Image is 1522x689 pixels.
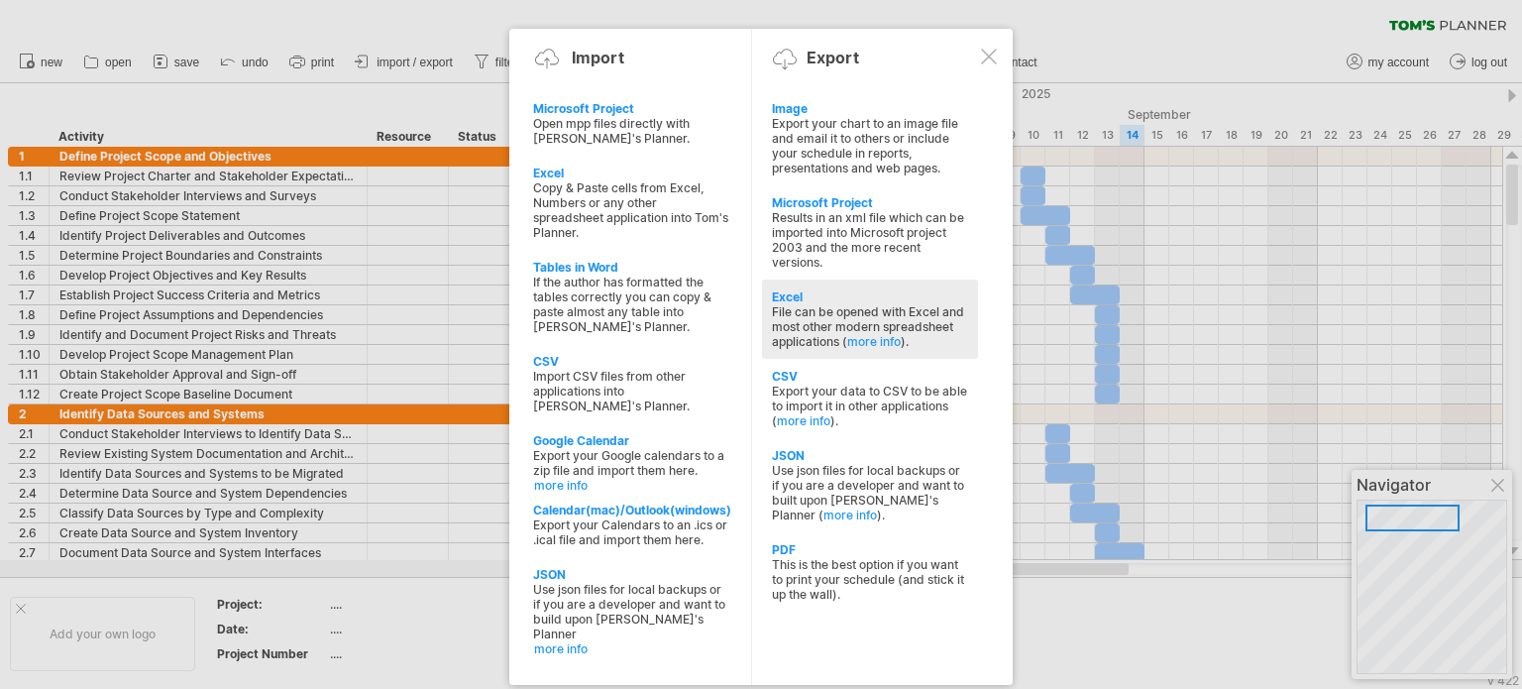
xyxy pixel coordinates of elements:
div: If the author has formatted the tables correctly you can copy & paste almost any table into [PERS... [533,275,729,334]
a: more info [777,413,830,428]
div: Export your data to CSV to be able to import it in other applications ( ). [772,384,968,428]
div: Excel [533,166,729,180]
div: Copy & Paste cells from Excel, Numbers or any other spreadsheet application into Tom's Planner. [533,180,729,240]
a: more info [534,641,730,656]
a: more info [847,334,901,349]
a: more info [823,508,877,522]
div: Microsoft Project [772,195,968,210]
div: PDF [772,542,968,557]
div: Export your chart to an image file and email it to others or include your schedule in reports, pr... [772,116,968,175]
div: CSV [772,369,968,384]
div: Image [772,101,968,116]
div: Import [572,48,624,67]
div: This is the best option if you want to print your schedule (and stick it up the wall). [772,557,968,602]
div: Results in an xml file which can be imported into Microsoft project 2003 and the more recent vers... [772,210,968,270]
a: more info [534,478,730,493]
div: JSON [772,448,968,463]
div: Tables in Word [533,260,729,275]
div: File can be opened with Excel and most other modern spreadsheet applications ( ). [772,304,968,349]
div: Excel [772,289,968,304]
div: Export [807,48,859,67]
div: Use json files for local backups or if you are a developer and want to built upon [PERSON_NAME]'s... [772,463,968,522]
